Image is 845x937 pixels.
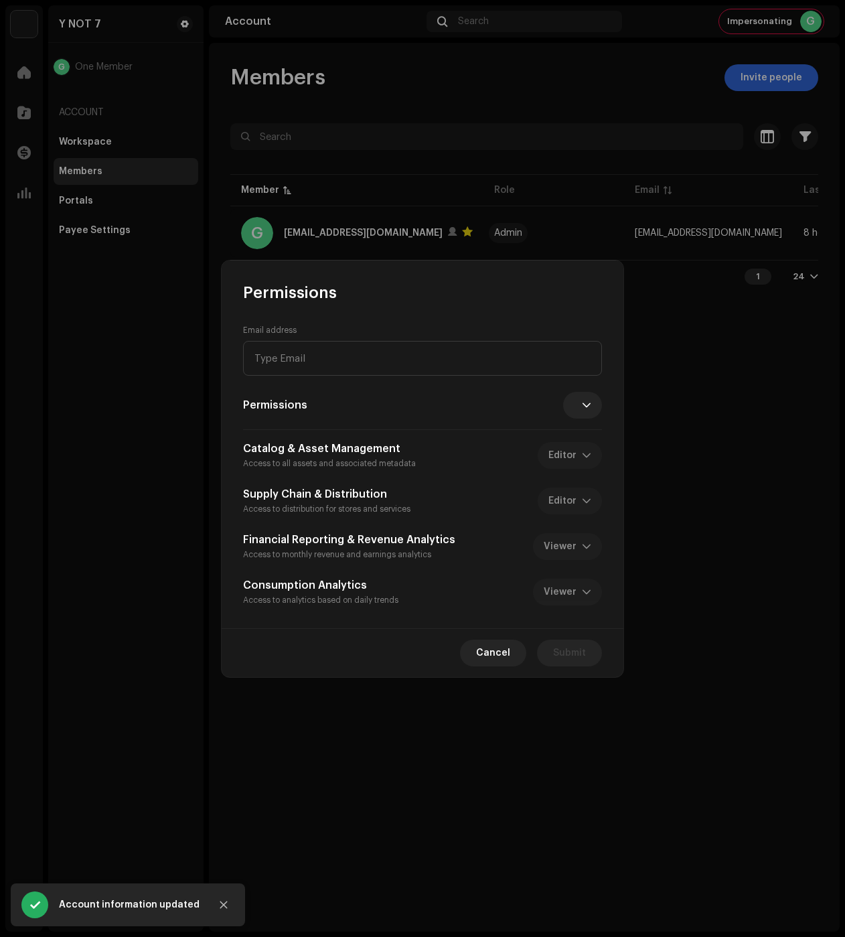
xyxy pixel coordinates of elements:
div: Account information updated [59,897,200,913]
h5: Permissions [243,397,307,413]
small: Access to distribution for stores and services [243,505,410,513]
small: Access to all assets and associated metadata [243,459,416,467]
span: Cancel [476,640,510,666]
label: Email address [243,325,297,336]
small: Access to analytics based on daily trends [243,596,398,604]
button: Cancel [460,640,526,666]
h5: Supply Chain & Distribution [243,486,410,502]
h5: Catalog & Asset Management [243,441,416,457]
div: dropdown trigger [582,392,591,419]
button: Submit [537,640,602,666]
input: Type Email [243,341,602,376]
button: Close [210,891,237,918]
small: Access to monthly revenue and earnings analytics [243,551,431,559]
span: Submit [553,640,586,666]
h5: Consumption Analytics [243,577,398,593]
div: Permissions [243,282,602,303]
h5: Financial Reporting & Revenue Analytics [243,532,455,548]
